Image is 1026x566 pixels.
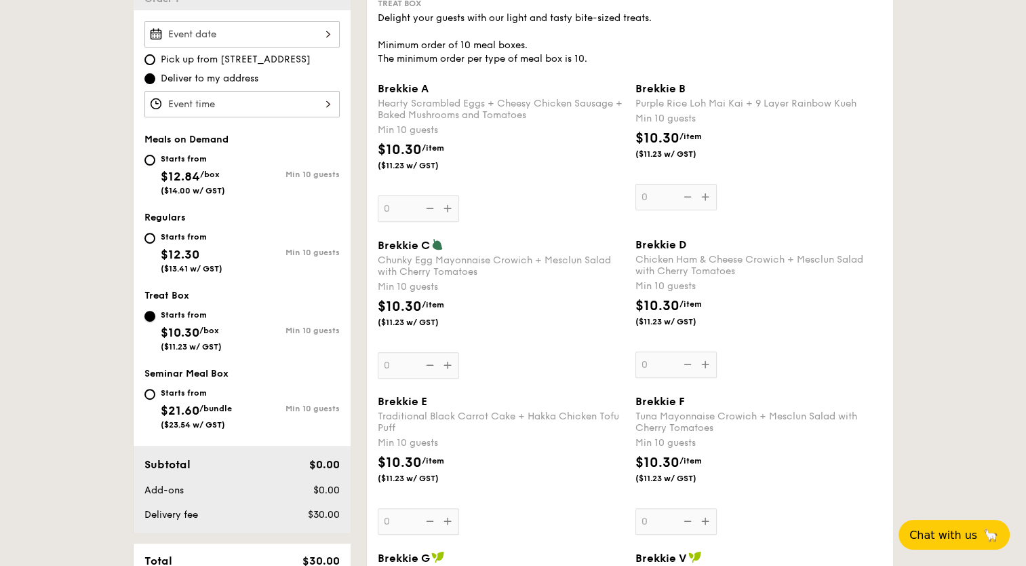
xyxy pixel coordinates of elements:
[899,520,1010,550] button: Chat with us🦙
[144,509,198,521] span: Delivery fee
[378,12,882,66] div: Delight your guests with our light and tasty bite-sized treats. Minimum order of 10 meal boxes. T...
[635,82,686,95] span: Brekkie B
[635,280,882,293] div: Min 10 guests
[378,473,470,484] span: ($11.23 w/ GST)
[144,458,191,471] span: Subtotal
[161,264,222,273] span: ($13.41 w/ GST)
[422,143,444,153] span: /item
[635,149,728,159] span: ($11.23 w/ GST)
[161,342,222,352] span: ($11.23 w/ GST)
[242,248,340,257] div: Min 10 guests
[378,317,470,328] span: ($11.23 w/ GST)
[161,231,222,242] div: Starts from
[378,455,422,471] span: $10.30
[422,456,444,466] span: /item
[378,552,430,565] span: Brekkie G
[378,280,625,294] div: Min 10 guests
[242,326,340,335] div: Min 10 guests
[983,527,999,543] span: 🦙
[200,170,220,179] span: /box
[378,395,427,408] span: Brekkie E
[635,254,882,277] div: Chicken Ham & Cheese Crowich + Mesclun Salad with Cherry Tomatoes
[161,420,225,430] span: ($23.54 w/ GST)
[378,98,625,121] div: Hearty Scrambled Eggs + Cheesy Chicken Sausage + Baked Mushrooms and Tomatoes
[688,551,702,563] img: icon-vegan.f8ff3823.svg
[161,309,222,320] div: Starts from
[161,388,232,398] div: Starts from
[144,21,340,48] input: Event date
[144,485,184,496] span: Add-ons
[161,72,258,86] span: Deliver to my address
[635,316,728,327] span: ($11.23 w/ GST)
[144,73,155,84] input: Deliver to my address
[144,389,155,400] input: Starts from$21.60/bundle($23.54 w/ GST)Min 10 guests
[909,529,977,542] span: Chat with us
[635,395,685,408] span: Brekkie F
[422,300,444,309] span: /item
[144,91,340,117] input: Event time
[431,551,445,563] img: icon-vegan.f8ff3823.svg
[161,403,199,418] span: $21.60
[378,411,625,434] div: Traditional Black Carrot Cake + Hakka Chicken Tofu Puff
[378,142,422,158] span: $10.30
[144,155,155,166] input: Starts from$12.84/box($14.00 w/ GST)Min 10 guests
[635,552,687,565] span: Brekkie V
[161,325,199,340] span: $10.30
[378,160,470,171] span: ($11.23 w/ GST)
[378,124,625,137] div: Min 10 guests
[635,436,882,450] div: Min 10 guests
[635,298,679,314] span: $10.30
[378,239,430,252] span: Brekkie C
[144,368,229,379] span: Seminar Meal Box
[307,509,339,521] span: $30.00
[161,186,225,195] span: ($14.00 w/ GST)
[635,98,882,109] div: Purple Rice Loh Mai Kai + 9 Layer Rainbow Kueh
[144,134,229,145] span: Meals on Demand
[378,82,429,95] span: Brekkie A
[161,53,311,67] span: Pick up from [STREET_ADDRESS]
[679,456,702,466] span: /item
[635,411,882,434] div: Tuna Mayonnaise Crowich + Mesclun Salad with Cherry Tomatoes
[242,170,340,179] div: Min 10 guests
[199,404,232,413] span: /bundle
[144,290,189,301] span: Treat Box
[161,169,200,184] span: $12.84
[161,247,199,262] span: $12.30
[144,233,155,244] input: Starts from$12.30($13.41 w/ GST)Min 10 guests
[635,455,679,471] span: $10.30
[144,212,186,223] span: Regulars
[679,299,702,309] span: /item
[679,132,702,141] span: /item
[313,485,339,496] span: $0.00
[635,130,679,147] span: $10.30
[431,238,443,250] img: icon-vegetarian.fe4039eb.svg
[635,473,728,484] span: ($11.23 w/ GST)
[242,404,340,413] div: Min 10 guests
[199,326,219,335] span: /box
[161,153,225,164] div: Starts from
[309,458,339,471] span: $0.00
[378,436,625,450] div: Min 10 guests
[378,254,625,278] div: Chunky Egg Mayonnaise Crowich + Mesclun Salad with Cherry Tomatoes
[635,112,882,126] div: Min 10 guests
[144,311,155,322] input: Starts from$10.30/box($11.23 w/ GST)Min 10 guests
[144,54,155,65] input: Pick up from [STREET_ADDRESS]
[378,299,422,315] span: $10.30
[635,238,686,251] span: Brekkie D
